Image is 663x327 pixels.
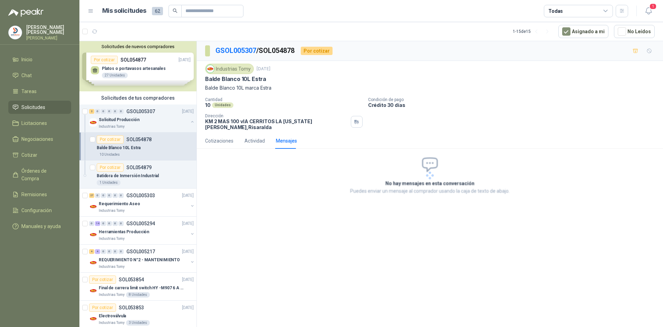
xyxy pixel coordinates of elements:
[95,193,100,198] div: 0
[182,220,194,227] p: [DATE]
[99,117,140,123] p: Solicitud Producción
[79,91,196,105] div: Solicitudes de tus compradores
[182,192,194,199] p: [DATE]
[119,277,144,282] p: SOL053854
[95,109,100,114] div: 0
[97,145,141,151] p: Balde Blanco 10L Estra
[99,285,185,291] p: Final de carrera limit switch HY -M907 6 A - 250 V a.c
[107,193,112,198] div: 0
[89,221,94,226] div: 0
[257,66,270,72] p: [DATE]
[8,148,71,162] a: Cotizar
[182,248,194,255] p: [DATE]
[513,26,553,37] div: 1 - 15 de 15
[8,188,71,201] a: Remisiones
[113,193,118,198] div: 0
[205,102,211,108] p: 10
[8,53,71,66] a: Inicio
[8,133,71,146] a: Negociaciones
[89,275,116,284] div: Por cotizar
[118,193,124,198] div: 0
[215,45,295,56] p: / SOL054878
[99,236,125,242] p: Industrias Tomy
[368,102,660,108] p: Crédito 30 días
[182,305,194,311] p: [DATE]
[89,219,195,242] a: 0 14 0 0 0 0 GSOL005294[DATE] Company LogoHerramientas ProducciónIndustrias Tomy
[89,107,195,129] a: 2 0 0 0 0 0 GSOL005307[DATE] Company LogoSolicitud ProducciónIndustrias Tomy
[113,221,118,226] div: 0
[118,249,124,254] div: 0
[99,264,125,270] p: Industrias Tomy
[301,47,333,55] div: Por cotizar
[205,113,348,118] p: Dirección
[614,25,655,38] button: No Leídos
[205,118,348,130] p: KM 2 MAS 100 vIA CERRITOS LA [US_STATE] [PERSON_NAME] , Risaralda
[26,36,71,40] p: [PERSON_NAME]
[21,151,37,159] span: Cotizar
[101,109,106,114] div: 0
[173,8,177,13] span: search
[89,303,116,312] div: Por cotizar
[642,5,655,17] button: 1
[8,85,71,98] a: Tareas
[99,208,125,214] p: Industrias Tomy
[97,152,123,157] div: 10 Unidades
[9,26,22,39] img: Company Logo
[126,193,155,198] p: GSOL005303
[21,167,65,182] span: Órdenes de Compra
[89,287,97,295] img: Company Logo
[113,249,118,254] div: 0
[21,135,53,143] span: Negociaciones
[89,118,97,127] img: Company Logo
[101,221,106,226] div: 0
[99,229,149,235] p: Herramientas Producción
[89,193,94,198] div: 27
[212,102,233,108] div: Unidades
[95,221,100,226] div: 14
[118,221,124,226] div: 0
[244,137,265,145] div: Actividad
[205,75,266,83] p: Balde Blanco 10L Estra
[97,163,124,172] div: Por cotizar
[182,276,194,283] p: [DATE]
[89,315,97,323] img: Company Logo
[21,207,52,214] span: Configuración
[107,221,112,226] div: 0
[368,97,660,102] p: Condición de pago
[89,258,97,267] img: Company Logo
[126,320,150,326] div: 3 Unidades
[215,46,256,55] a: GSOL005307
[82,44,194,49] button: Solicitudes de nuevos compradores
[205,84,655,92] p: Balde Blanco 10L marca Estra
[95,249,100,254] div: 4
[99,201,140,207] p: Requerimiento Aseo
[79,273,196,301] a: Por cotizarSOL053854[DATE] Company LogoFinal de carrera limit switch HY -M907 6 A - 250 V a.cIndu...
[205,97,363,102] p: Cantidad
[119,305,144,310] p: SOL053853
[99,257,180,263] p: REQUERIMIENTO N°2 - MANTENIMIENTO
[89,202,97,211] img: Company Logo
[79,161,196,189] a: Por cotizarSOL054879Batidora de Inmersión Industrial1 Unidades
[79,133,196,161] a: Por cotizarSOL054878Balde Blanco 10L Estra10 Unidades
[107,249,112,254] div: 0
[97,180,121,185] div: 1 Unidades
[99,313,126,319] p: Electroválvula
[8,220,71,233] a: Manuales y ayuda
[89,191,195,214] a: 27 0 0 0 0 0 GSOL005303[DATE] Company LogoRequerimiento AseoIndustrias Tomy
[126,165,152,170] p: SOL054879
[126,221,155,226] p: GSOL005294
[89,249,94,254] div: 4
[152,7,163,15] span: 62
[97,135,124,144] div: Por cotizar
[21,56,32,63] span: Inicio
[8,8,44,17] img: Logo peakr
[107,109,112,114] div: 0
[21,72,32,79] span: Chat
[205,137,233,145] div: Cotizaciones
[99,320,125,326] p: Industrias Tomy
[21,191,47,198] span: Remisiones
[102,6,146,16] h1: Mis solicitudes
[548,7,563,15] div: Todas
[126,109,155,114] p: GSOL005307
[101,193,106,198] div: 0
